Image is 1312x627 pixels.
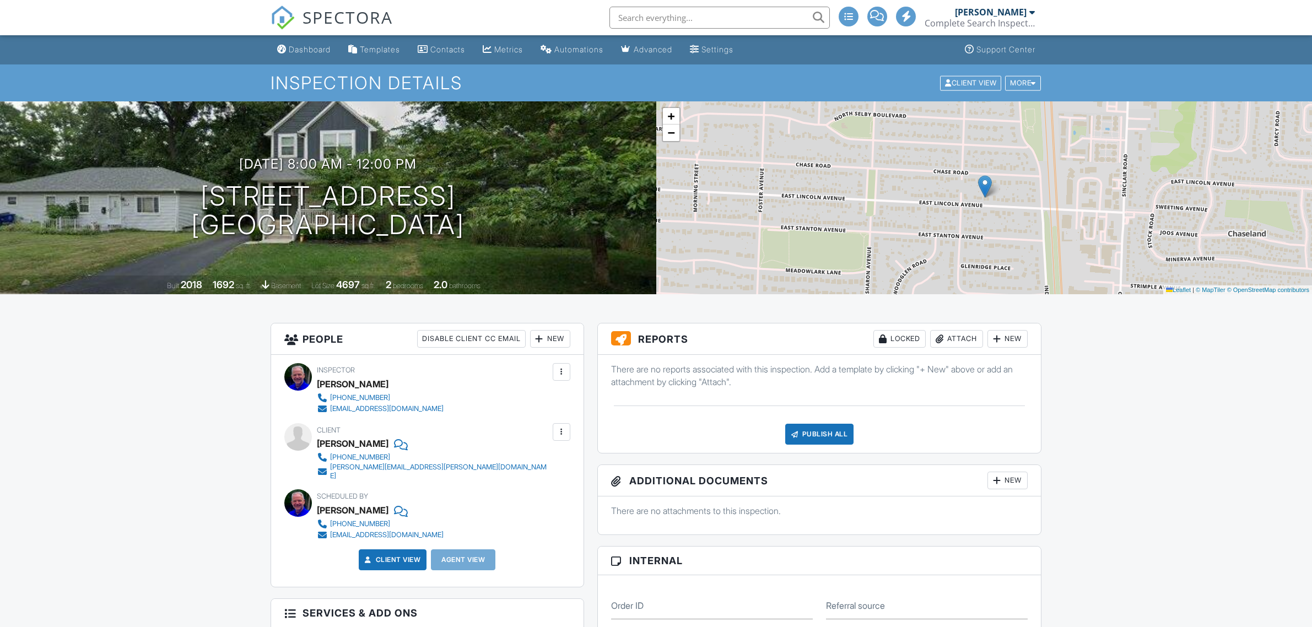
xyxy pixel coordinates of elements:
[317,403,444,414] a: [EMAIL_ADDRESS][DOMAIN_NAME]
[785,424,854,445] div: Publish All
[434,279,447,290] div: 2.0
[1166,287,1191,293] a: Leaflet
[530,330,570,348] div: New
[663,125,679,141] a: Zoom out
[955,7,1027,18] div: [PERSON_NAME]
[236,282,251,290] span: sq. ft.
[701,45,733,54] div: Settings
[611,599,644,612] label: Order ID
[1227,287,1309,293] a: © OpenStreetMap contributors
[386,279,391,290] div: 2
[611,505,1028,517] p: There are no attachments to this inspection.
[317,452,550,463] a: [PHONE_NUMBER]
[494,45,523,54] div: Metrics
[925,18,1035,29] div: Complete Search Inspection LLC
[976,45,1035,54] div: Support Center
[393,282,423,290] span: bedrooms
[667,109,674,123] span: +
[271,6,295,30] img: The Best Home Inspection Software - Spectora
[191,182,465,240] h1: [STREET_ADDRESS] [GEOGRAPHIC_DATA]
[449,282,480,290] span: bathrooms
[413,40,469,60] a: Contacts
[987,472,1028,489] div: New
[363,554,421,565] a: Client View
[317,518,444,529] a: [PHONE_NUMBER]
[289,45,331,54] div: Dashboard
[598,323,1041,355] h3: Reports
[311,282,334,290] span: Lot Size
[609,7,830,29] input: Search everything...
[271,15,393,38] a: SPECTORA
[271,323,584,355] h3: People
[344,40,404,60] a: Templates
[960,40,1040,60] a: Support Center
[317,366,355,374] span: Inspector
[330,453,390,462] div: [PHONE_NUMBER]
[330,404,444,413] div: [EMAIL_ADDRESS][DOMAIN_NAME]
[940,75,1001,90] div: Client View
[167,282,179,290] span: Built
[978,175,992,198] img: Marker
[303,6,393,29] span: SPECTORA
[685,40,738,60] a: Settings
[667,126,674,139] span: −
[317,435,388,452] div: [PERSON_NAME]
[598,465,1041,496] h3: Additional Documents
[826,599,885,612] label: Referral source
[1005,75,1041,90] div: More
[634,45,672,54] div: Advanced
[330,393,390,402] div: [PHONE_NUMBER]
[611,363,1028,388] p: There are no reports associated with this inspection. Add a template by clicking "+ New" above or...
[873,330,926,348] div: Locked
[213,279,234,290] div: 1692
[617,40,677,60] a: Advanced
[330,520,390,528] div: [PHONE_NUMBER]
[598,547,1041,575] h3: Internal
[181,279,202,290] div: 2018
[330,531,444,539] div: [EMAIL_ADDRESS][DOMAIN_NAME]
[1196,287,1225,293] a: © MapTiler
[430,45,465,54] div: Contacts
[417,330,526,348] div: Disable Client CC Email
[317,392,444,403] a: [PHONE_NUMBER]
[317,376,388,392] div: [PERSON_NAME]
[987,330,1028,348] div: New
[930,330,983,348] div: Attach
[330,463,550,480] div: [PERSON_NAME][EMAIL_ADDRESS][PERSON_NAME][DOMAIN_NAME]
[317,492,368,500] span: Scheduled By
[317,502,388,518] div: [PERSON_NAME]
[663,108,679,125] a: Zoom in
[239,156,417,171] h3: [DATE] 8:00 am - 12:00 pm
[271,73,1042,93] h1: Inspection Details
[271,282,301,290] span: basement
[317,426,341,434] span: Client
[273,40,335,60] a: Dashboard
[478,40,527,60] a: Metrics
[554,45,603,54] div: Automations
[317,463,550,480] a: [PERSON_NAME][EMAIL_ADDRESS][PERSON_NAME][DOMAIN_NAME]
[1192,287,1194,293] span: |
[336,279,360,290] div: 4697
[939,78,1004,87] a: Client View
[536,40,608,60] a: Automations (Advanced)
[317,529,444,540] a: [EMAIL_ADDRESS][DOMAIN_NAME]
[360,45,400,54] div: Templates
[361,282,375,290] span: sq.ft.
